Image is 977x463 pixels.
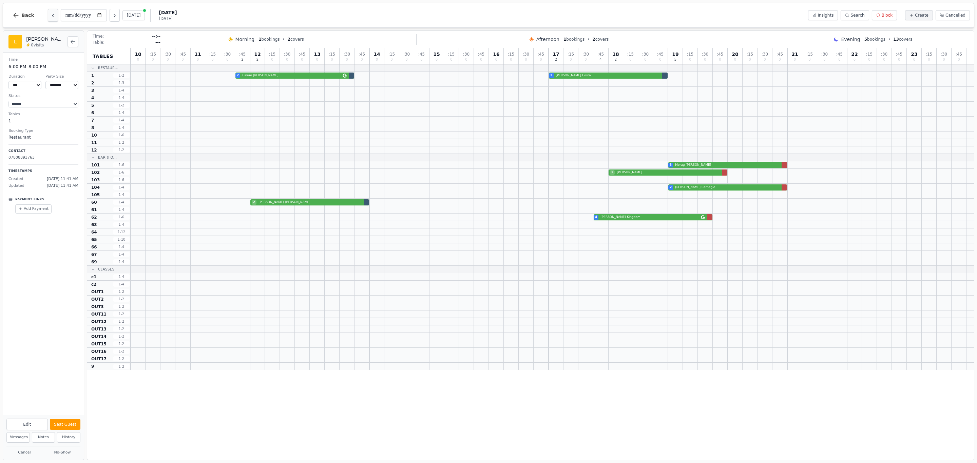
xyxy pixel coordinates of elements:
[911,52,917,57] span: 23
[91,289,103,295] span: OUT1
[587,37,590,42] span: •
[113,229,130,235] span: 1 - 12
[8,118,78,124] dd: 1
[167,58,169,61] span: 0
[91,341,107,347] span: OUT15
[905,10,933,20] button: Create
[113,185,130,190] span: 1 - 4
[91,140,97,145] span: 11
[91,229,97,235] span: 64
[91,73,94,78] span: 1
[91,147,97,153] span: 12
[283,37,285,42] span: •
[536,36,559,43] span: Afternoon
[257,200,362,205] span: [PERSON_NAME] [PERSON_NAME]
[659,58,661,61] span: 0
[915,13,928,18] span: Create
[91,252,97,257] span: 67
[495,58,497,61] span: 0
[687,52,693,56] span: : 15
[91,80,94,86] span: 2
[540,58,542,61] span: 0
[197,58,199,61] span: 0
[241,58,243,61] span: 2
[436,58,438,61] span: 0
[113,88,130,93] span: 1 - 4
[836,52,843,56] span: : 45
[113,215,130,220] span: 1 - 6
[554,73,660,78] span: [PERSON_NAME] Costa
[480,58,482,61] span: 0
[8,128,78,134] dt: Booking Type
[418,52,425,56] span: : 45
[898,58,900,61] span: 0
[732,52,738,57] span: 20
[91,349,107,354] span: OUT16
[8,134,78,140] dd: Restaurant
[91,222,97,227] span: 63
[644,58,646,61] span: 0
[113,326,130,331] span: 1 - 2
[91,118,94,123] span: 7
[110,9,120,22] button: Next day
[388,52,395,56] span: : 15
[958,58,960,61] span: 0
[523,52,529,56] span: : 30
[701,215,705,219] svg: Google booking
[390,58,392,61] span: 0
[91,326,107,332] span: OUT13
[555,58,557,61] span: 2
[592,37,609,42] span: covers
[850,13,864,18] span: Search
[239,52,246,56] span: : 45
[179,52,186,56] span: : 45
[50,419,80,430] button: Seat Guest
[113,297,130,302] span: 1 - 2
[91,304,103,309] span: OUT3
[113,140,130,145] span: 1 - 2
[510,58,512,61] span: 0
[165,52,171,56] span: : 30
[779,58,781,61] span: 0
[32,432,55,443] button: Notes
[113,147,130,153] span: 1 - 2
[926,52,932,56] span: : 15
[883,58,885,61] span: 0
[674,163,780,167] span: Morag [PERSON_NAME]
[450,58,452,61] span: 0
[91,311,107,317] span: OUT11
[91,200,97,205] span: 60
[553,52,559,57] span: 17
[8,112,78,117] dt: Tables
[237,73,239,78] span: 2
[595,215,597,220] span: 4
[868,58,870,61] span: 0
[582,52,589,56] span: : 30
[8,63,78,70] dd: 6:00 PM – 8:00 PM
[113,162,130,167] span: 1 - 6
[113,274,130,279] span: 1 - 4
[508,52,514,56] span: : 15
[615,58,617,61] span: 2
[91,215,97,220] span: 62
[91,95,94,101] span: 4
[585,58,587,61] span: 0
[91,125,94,130] span: 8
[838,58,840,61] span: 0
[941,52,947,56] span: : 30
[113,356,130,361] span: 1 - 2
[956,52,962,56] span: : 45
[91,274,96,280] span: c1
[113,177,130,182] span: 1 - 6
[405,58,407,61] span: 0
[749,58,751,61] span: 0
[316,58,318,61] span: 0
[8,74,41,80] dt: Duration
[7,7,40,23] button: Back
[599,58,601,61] span: 4
[8,93,78,99] dt: Status
[98,65,118,71] span: Restaur...
[113,125,130,130] span: 1 - 4
[674,58,676,61] span: 5
[864,37,885,42] span: bookings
